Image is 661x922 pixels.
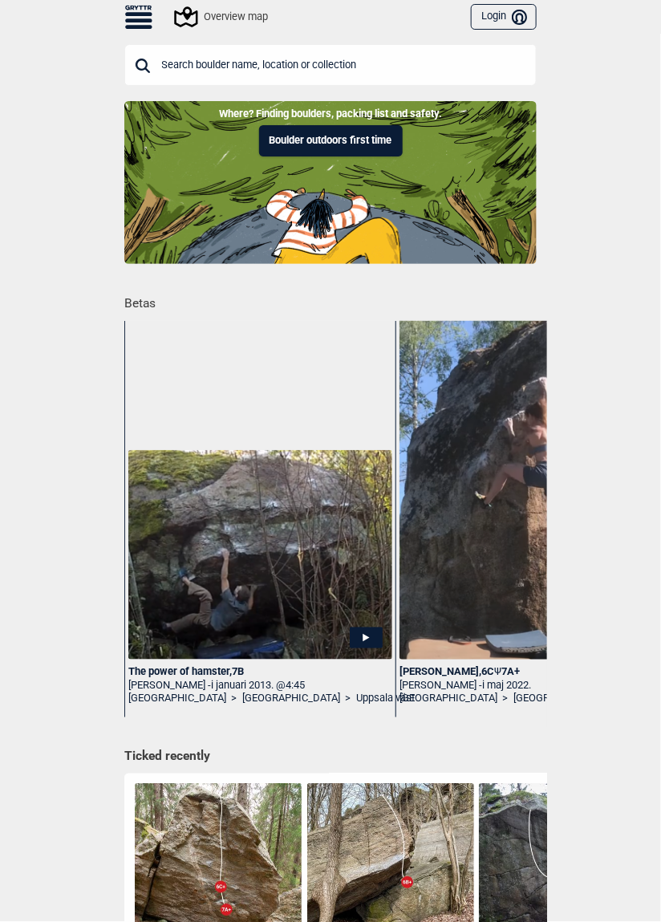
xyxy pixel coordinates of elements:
span: Ψ [494,665,501,677]
a: [GEOGRAPHIC_DATA] [513,692,611,705]
div: Overview map [176,7,268,26]
a: [GEOGRAPHIC_DATA] [128,692,226,705]
a: [GEOGRAPHIC_DATA] [399,692,497,705]
a: Uppsala väst [356,692,415,705]
span: > [231,692,237,705]
p: Where? Finding boulders, packing list and safety. [12,106,649,122]
button: Boulder outdoors first time [259,125,403,156]
span: > [345,692,351,705]
span: > [502,692,508,705]
img: Hannes pa The power of hamster [128,450,392,660]
a: [GEOGRAPHIC_DATA] [242,692,340,705]
input: Search boulder name, location or collection [124,44,537,86]
img: Indoor to outdoor [124,101,537,263]
div: [PERSON_NAME] - [128,679,392,693]
button: Login [471,4,537,30]
div: The power of hamster , 7B [128,665,392,679]
span: i maj 2022. [482,679,531,691]
h1: Ticked recently [124,749,537,766]
span: i januari 2013. @4:45 [211,679,305,691]
h1: Betas [124,285,547,313]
